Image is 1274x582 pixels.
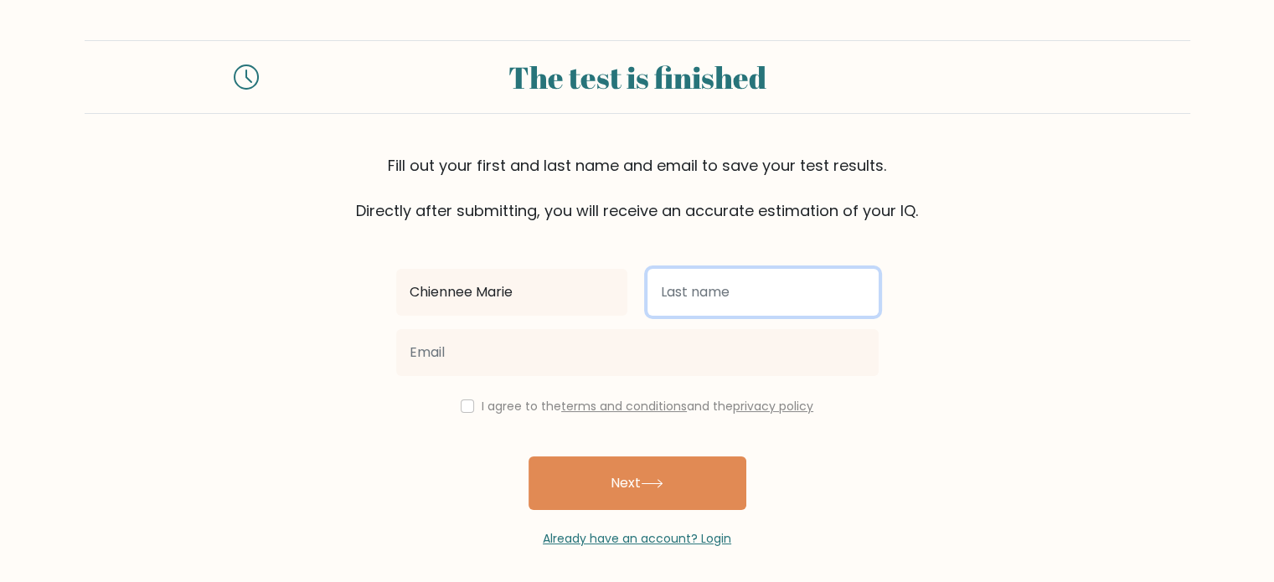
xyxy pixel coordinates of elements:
div: Fill out your first and last name and email to save your test results. Directly after submitting,... [85,154,1190,222]
a: Already have an account? Login [543,530,731,547]
a: terms and conditions [561,398,687,415]
div: The test is finished [279,54,996,100]
input: Email [396,329,879,376]
a: privacy policy [733,398,813,415]
input: First name [396,269,627,316]
input: Last name [647,269,879,316]
label: I agree to the and the [482,398,813,415]
button: Next [529,456,746,510]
